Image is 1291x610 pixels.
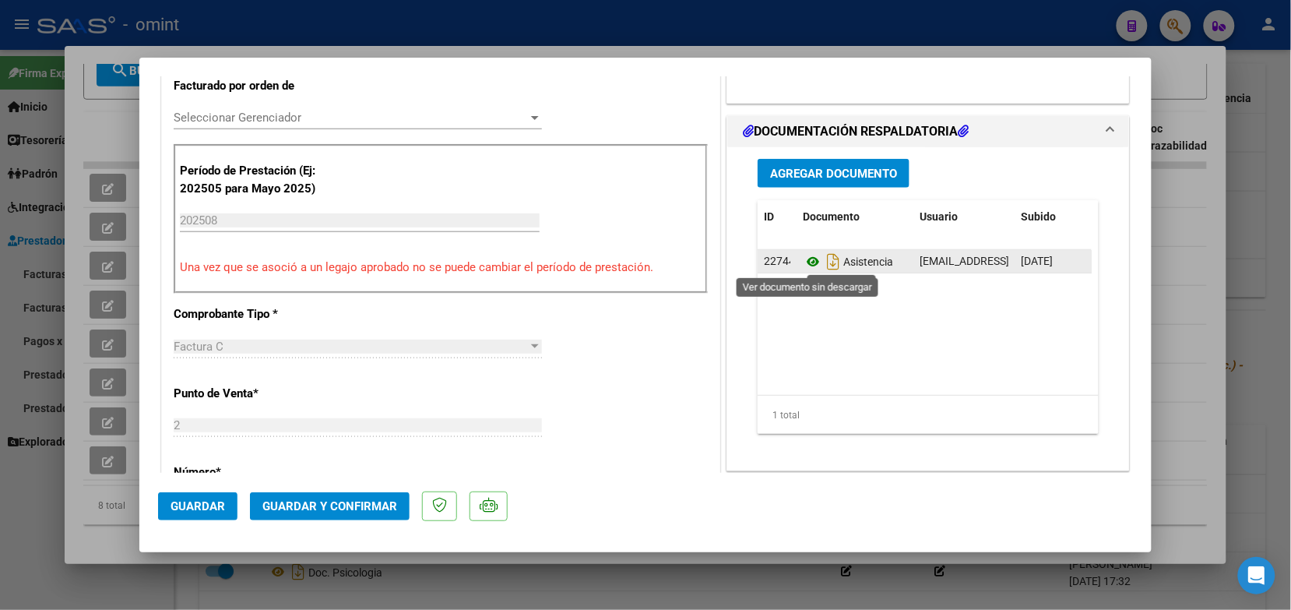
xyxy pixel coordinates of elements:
div: DOCUMENTACIÓN RESPALDATORIA [727,147,1129,471]
span: Factura C [174,340,223,354]
span: 22744 [764,255,795,267]
span: Guardar [171,499,225,513]
p: Una vez que se asoció a un legajo aprobado no se puede cambiar el período de prestación. [180,259,702,277]
p: Punto de Venta [174,385,334,403]
button: Agregar Documento [758,159,909,188]
span: Guardar y Confirmar [262,499,397,513]
datatable-header-cell: Usuario [913,200,1015,234]
span: Subido [1021,210,1056,223]
span: [DATE] [1021,255,1053,267]
datatable-header-cell: Subido [1015,200,1092,234]
span: Documento [803,210,860,223]
span: [EMAIL_ADDRESS][DOMAIN_NAME] - [PERSON_NAME] [920,255,1184,267]
datatable-header-cell: Documento [797,200,913,234]
span: Agregar Documento [770,167,897,181]
i: Descargar documento [823,249,843,274]
p: Comprobante Tipo * [174,305,334,323]
span: ID [764,210,774,223]
button: Guardar y Confirmar [250,492,410,520]
div: 1 total [758,396,1099,435]
p: Número [174,464,334,481]
p: Facturado por orden de [174,77,334,95]
h1: DOCUMENTACIÓN RESPALDATORIA [743,122,969,141]
span: Usuario [920,210,958,223]
div: Open Intercom Messenger [1238,557,1275,594]
button: Guardar [158,492,237,520]
p: Período de Prestación (Ej: 202505 para Mayo 2025) [180,162,336,197]
span: Seleccionar Gerenciador [174,111,528,125]
span: Asistencia [803,256,893,268]
datatable-header-cell: ID [758,200,797,234]
mat-expansion-panel-header: DOCUMENTACIÓN RESPALDATORIA [727,116,1129,147]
